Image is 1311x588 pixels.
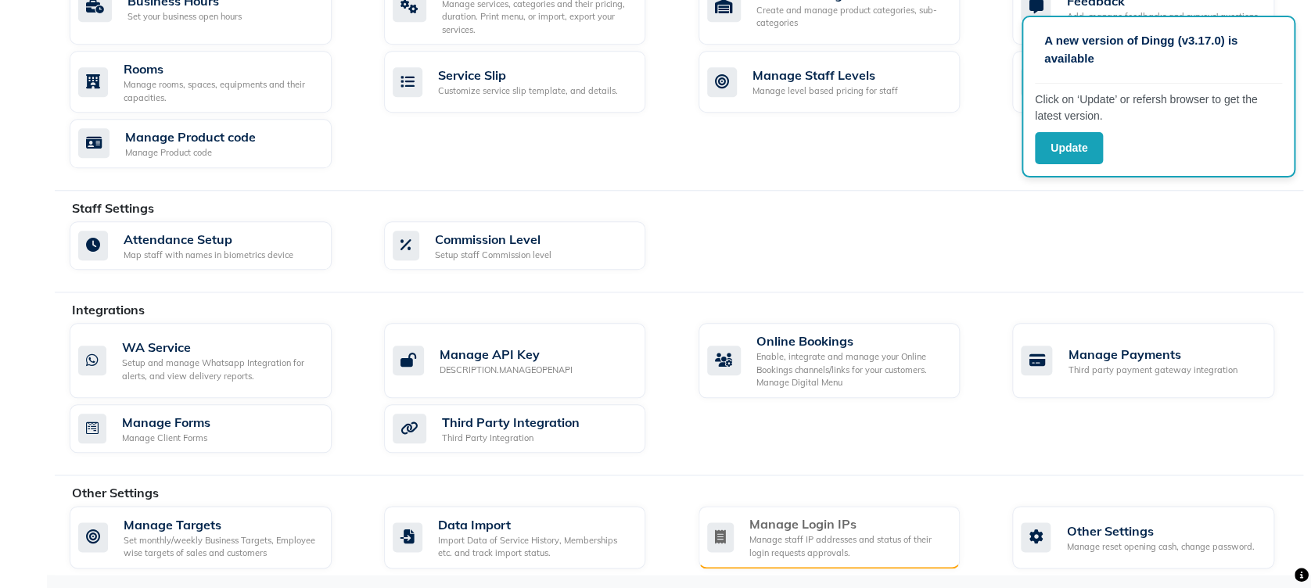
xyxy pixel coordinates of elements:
[70,506,361,568] a: Manage TargetsSet monthly/weekly Business Targets, Employee wise targets of sales and customers
[1012,506,1303,568] a: Other SettingsManage reset opening cash, change password.
[1066,540,1254,554] div: Manage reset opening cash, change password.
[699,506,990,568] a: Manage Login IPsManage staff IP addresses and status of their login requests approvals.
[122,338,319,357] div: WA Service
[125,127,256,146] div: Manage Product code
[124,534,319,560] div: Set monthly/weekly Business Targets, Employee wise targets of sales and customers
[124,59,319,78] div: Rooms
[70,221,361,271] a: Attendance SetupMap staff with names in biometrics device
[1068,364,1237,377] div: Third party payment gateway integration
[756,4,948,30] div: Create and manage product categories, sub-categories
[70,404,361,454] a: Manage FormsManage Client Forms
[756,350,948,389] div: Enable, integrate and manage your Online Bookings channels/links for your customers. Manage Digit...
[1035,91,1282,124] p: Click on ‘Update’ or refersh browser to get the latest version.
[124,78,319,104] div: Manage rooms, spaces, equipments and their capacities.
[752,66,898,84] div: Manage Staff Levels
[435,230,551,249] div: Commission Level
[124,249,293,262] div: Map staff with names in biometrics device
[1035,132,1103,164] button: Update
[384,51,675,113] a: Service SlipCustomize service slip template, and details.
[1012,323,1303,398] a: Manage PaymentsThird party payment gateway integration
[1044,32,1273,67] p: A new version of Dingg (v3.17.0) is available
[384,506,675,568] a: Data ImportImport Data of Service History, Memberships etc. and track import status.
[1066,10,1257,23] div: Add, manage feedbacks and surveys' questions
[752,84,898,98] div: Manage level based pricing for staff
[438,515,634,534] div: Data Import
[440,345,573,364] div: Manage API Key
[384,404,675,454] a: Third Party IntegrationThird Party Integration
[756,332,948,350] div: Online Bookings
[749,533,948,559] div: Manage staff IP addresses and status of their login requests approvals.
[384,323,675,398] a: Manage API KeyDESCRIPTION.MANAGEOPENAPI
[70,119,361,168] a: Manage Product codeManage Product code
[438,534,634,560] div: Import Data of Service History, Memberships etc. and track import status.
[1068,345,1237,364] div: Manage Payments
[442,432,580,445] div: Third Party Integration
[122,432,210,445] div: Manage Client Forms
[1012,51,1303,113] a: Manage ClientManage Client
[384,221,675,271] a: Commission LevelSetup staff Commission level
[128,10,242,23] div: Set your business open hours
[122,413,210,432] div: Manage Forms
[435,249,551,262] div: Setup staff Commission level
[70,323,361,398] a: WA ServiceSetup and manage Whatsapp Integration for alerts, and view delivery reports.
[749,514,948,533] div: Manage Login IPs
[699,323,990,398] a: Online BookingsEnable, integrate and manage your Online Bookings channels/links for your customer...
[124,230,293,249] div: Attendance Setup
[440,364,573,377] div: DESCRIPTION.MANAGEOPENAPI
[438,84,618,98] div: Customize service slip template, and details.
[1066,522,1254,540] div: Other Settings
[70,51,361,113] a: RoomsManage rooms, spaces, equipments and their capacities.
[442,413,580,432] div: Third Party Integration
[438,66,618,84] div: Service Slip
[122,357,319,382] div: Setup and manage Whatsapp Integration for alerts, and view delivery reports.
[124,515,319,534] div: Manage Targets
[699,51,990,113] a: Manage Staff LevelsManage level based pricing for staff
[125,146,256,160] div: Manage Product code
